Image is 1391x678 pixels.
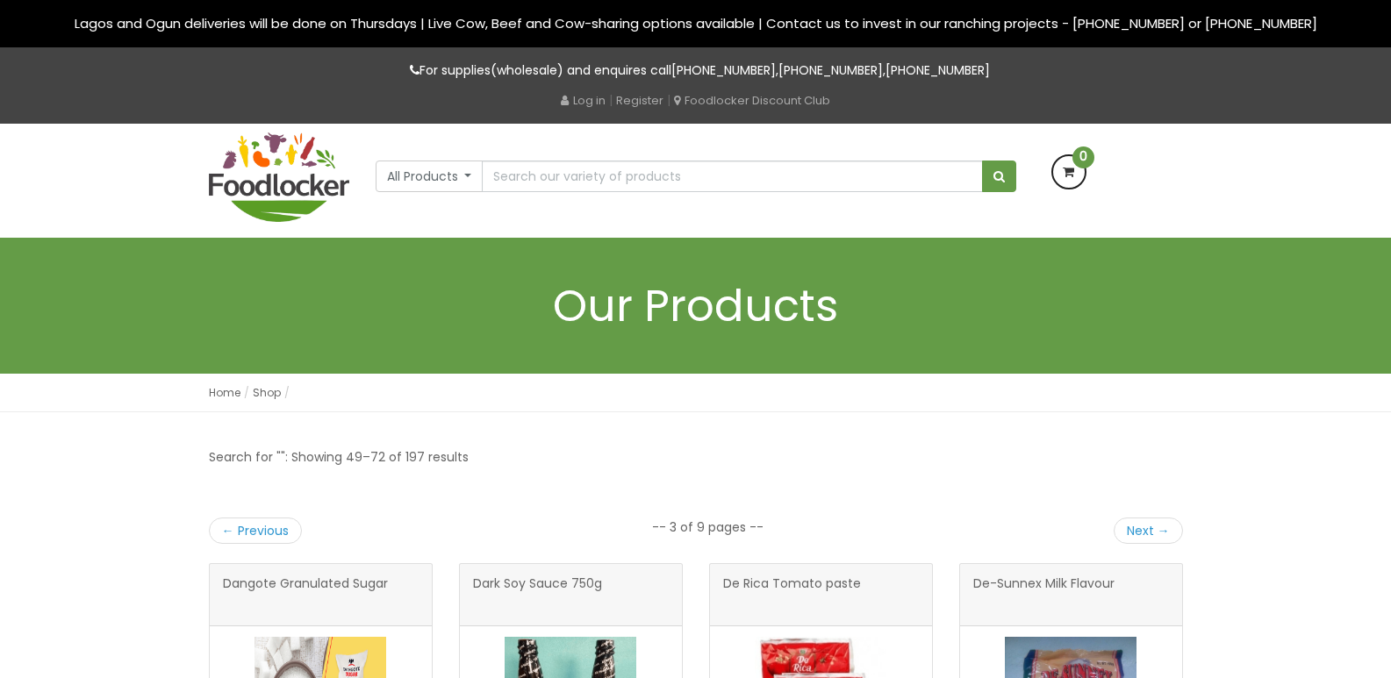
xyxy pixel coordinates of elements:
[376,161,484,192] button: All Products
[1114,517,1183,544] a: Next →
[1072,146,1094,168] span: 0
[482,161,982,192] input: Search our variety of products
[75,14,1317,32] span: Lagos and Ogun deliveries will be done on Thursdays | Live Cow, Beef and Cow-sharing options avai...
[223,577,388,612] span: Dangote Granulated Sugar
[209,61,1183,81] p: For supplies(wholesale) and enquires call , ,
[652,518,764,536] li: -- 3 of 9 pages --
[473,577,602,612] span: Dark Soy Sauce 750g
[674,92,830,109] a: Foodlocker Discount Club
[209,447,469,467] p: Search for "": Showing 49–72 of 197 results
[561,92,606,109] a: Log in
[209,517,302,544] a: ← Previous
[973,577,1115,612] span: De-Sunnex Milk Flavour
[778,61,883,79] a: [PHONE_NUMBER]
[886,61,990,79] a: [PHONE_NUMBER]
[609,91,613,109] span: |
[209,132,349,222] img: FoodLocker
[667,91,670,109] span: |
[671,61,776,79] a: [PHONE_NUMBER]
[209,282,1183,330] h1: Our Products
[723,577,861,612] span: De Rica Tomato paste
[253,385,281,400] a: Shop
[616,92,663,109] a: Register
[209,385,240,400] a: Home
